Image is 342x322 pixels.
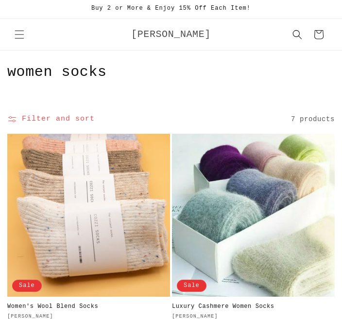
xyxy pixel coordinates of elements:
[7,112,95,126] summary: Filter and sort
[22,115,95,124] span: Filter and sort
[131,29,211,40] span: [PERSON_NAME]
[9,24,30,45] summary: Menu
[91,5,251,12] span: Buy 2 or More & Enjoy 15% Off Each Item!
[172,303,335,311] a: Luxury Cashmere Women Socks
[7,303,170,311] a: Women's Wool Blend Socks
[291,115,335,123] span: 7 products
[287,24,308,45] summary: Search
[128,26,215,43] a: [PERSON_NAME]
[7,63,335,82] h1: women socks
